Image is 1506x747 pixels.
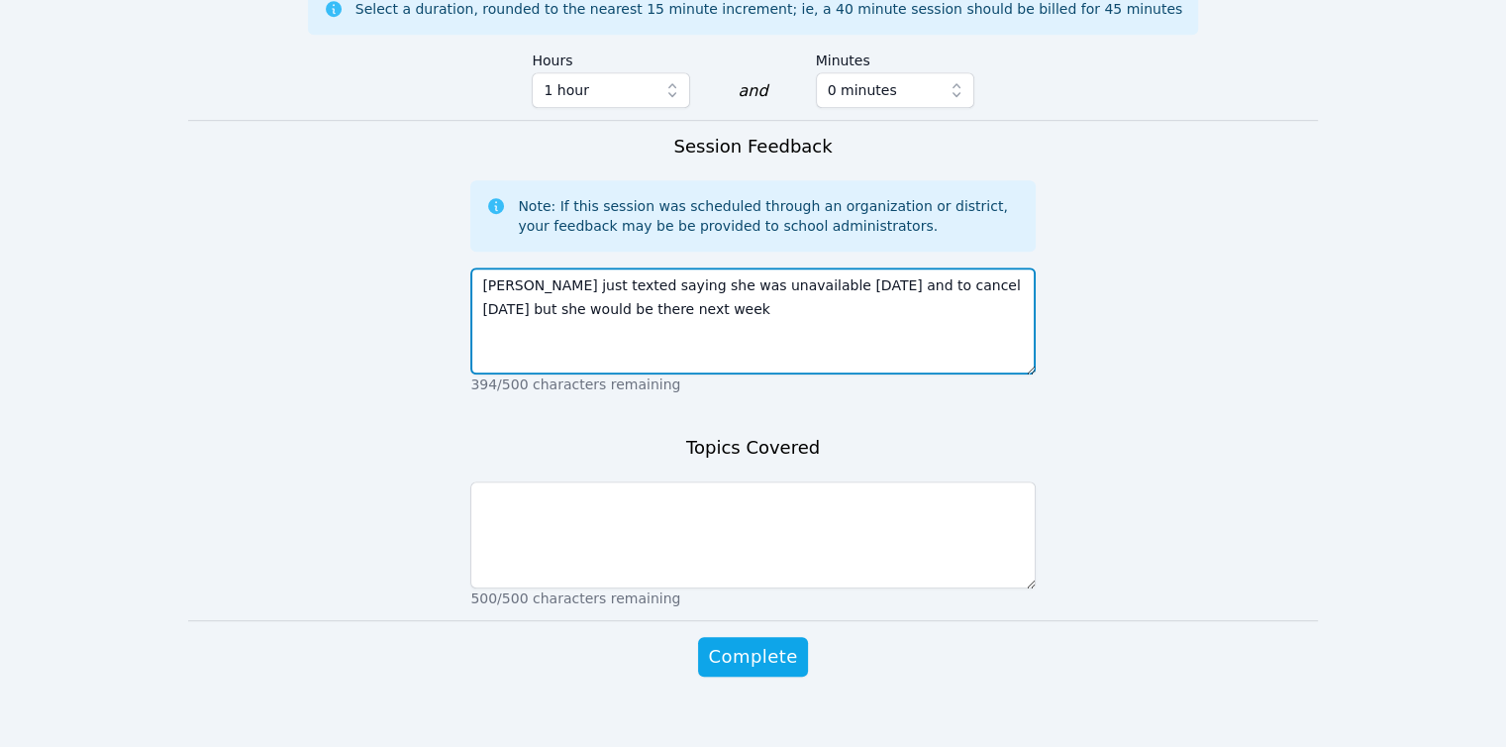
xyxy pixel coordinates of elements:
[686,434,820,462] h3: Topics Covered
[698,637,807,677] button: Complete
[738,79,767,103] div: and
[816,72,974,108] button: 0 minutes
[518,196,1019,236] div: Note: If this session was scheduled through an organization or district, your feedback may be be ...
[544,78,588,102] span: 1 hour
[470,588,1035,608] p: 500/500 characters remaining
[673,133,832,160] h3: Session Feedback
[470,267,1035,374] textarea: [PERSON_NAME] just texted saying she was unavailable [DATE] and to cancel [DATE] but she would be...
[828,78,897,102] span: 0 minutes
[708,643,797,671] span: Complete
[532,43,690,72] label: Hours
[532,72,690,108] button: 1 hour
[470,374,1035,394] p: 394/500 characters remaining
[816,43,974,72] label: Minutes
